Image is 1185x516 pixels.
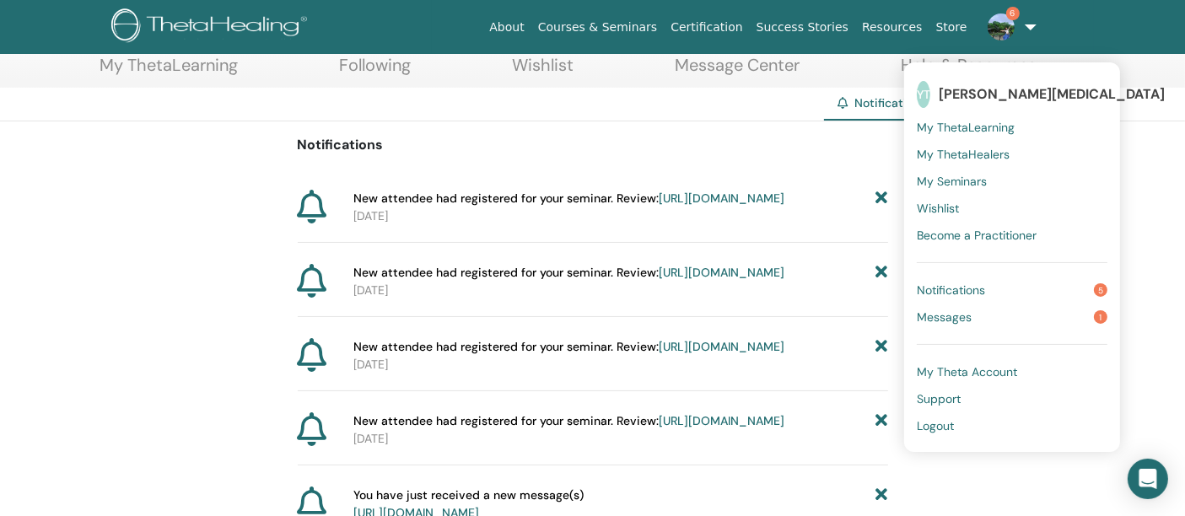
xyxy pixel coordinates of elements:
a: Message Center [675,55,800,88]
ul: 6 [904,62,1120,452]
span: My Seminars [917,174,987,189]
a: Wishlist [512,55,574,88]
a: Become a Practitioner [917,222,1107,249]
div: Open Intercom Messenger [1128,459,1168,499]
a: Courses & Seminars [531,12,665,43]
span: 5 [1094,283,1107,297]
a: [URL][DOMAIN_NAME] [659,191,784,206]
span: Become a Practitioner [917,228,1037,243]
a: Help & Resources [901,55,1037,88]
a: YT[PERSON_NAME][MEDICAL_DATA] [917,75,1107,114]
a: My ThetaHealers [917,141,1107,168]
a: About [482,12,531,43]
a: [URL][DOMAIN_NAME] [659,413,784,428]
span: Messages [917,309,972,325]
a: My ThetaLearning [917,114,1107,141]
span: Notifications [917,282,985,298]
a: Support [917,385,1107,412]
a: Logout [917,412,1107,439]
span: New attendee had registered for your seminar. Review: [353,338,784,356]
span: YT [917,81,930,108]
span: My ThetaLearning [917,120,1015,135]
a: My Seminars [917,168,1107,195]
span: 1 [1094,310,1107,324]
span: My ThetaHealers [917,147,1010,162]
span: Logout [917,418,954,433]
a: [URL][DOMAIN_NAME] [659,339,784,354]
span: Support [917,391,961,406]
p: [DATE] [353,430,888,448]
img: logo.png [111,8,313,46]
a: Notifications5 [917,277,1107,304]
a: Store [929,12,974,43]
span: New attendee had registered for your seminar. Review: [353,190,784,207]
a: [URL][DOMAIN_NAME] [659,265,784,280]
span: Wishlist [917,201,959,216]
span: New attendee had registered for your seminar. Review: [353,264,784,282]
img: default.jpg [988,13,1015,40]
a: Success Stories [750,12,855,43]
p: Notifications [298,135,888,155]
a: Following [339,55,411,88]
span: New attendee had registered for your seminar. Review: [353,412,784,430]
a: Messages1 [917,304,1107,331]
a: Certification [664,12,749,43]
span: [PERSON_NAME][MEDICAL_DATA] [939,85,1165,103]
p: [DATE] [353,356,888,374]
a: My ThetaLearning [100,55,238,88]
span: 6 [1006,7,1020,20]
a: Resources [855,12,929,43]
a: My Theta Account [917,358,1107,385]
p: [DATE] [353,207,888,225]
p: [DATE] [353,282,888,299]
span: My Theta Account [917,364,1017,379]
a: Wishlist [917,195,1107,222]
span: Notifications [854,95,926,110]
